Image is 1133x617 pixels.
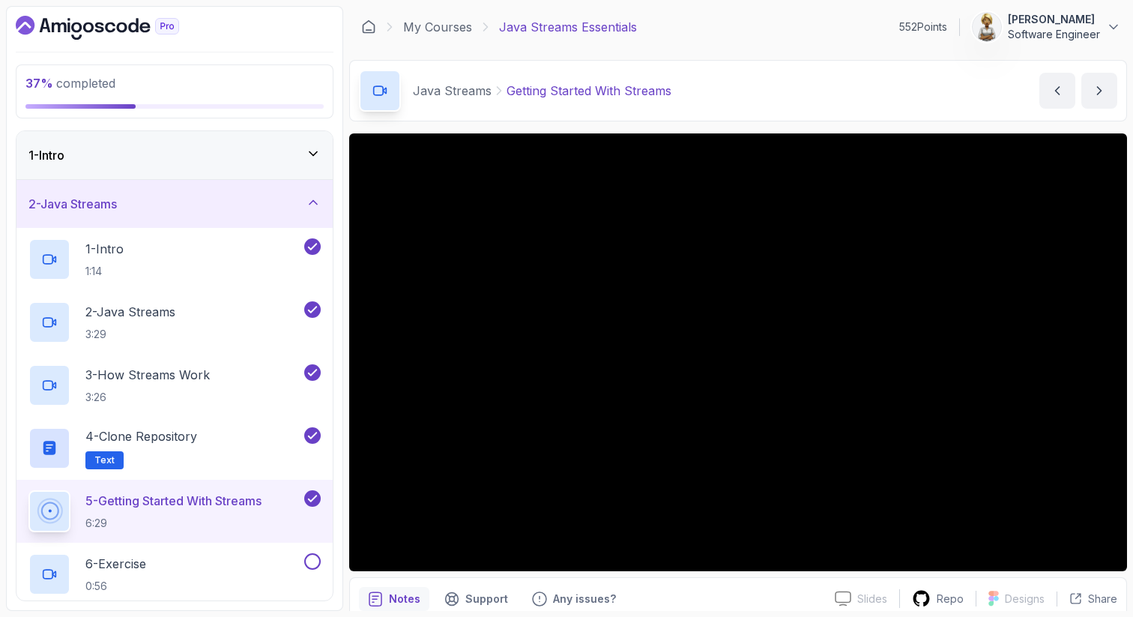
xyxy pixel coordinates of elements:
[28,553,321,595] button: 6-Exercise0:56
[85,579,146,594] p: 0:56
[1081,73,1117,109] button: next content
[937,592,964,607] p: Repo
[413,82,492,100] p: Java Streams
[28,427,321,469] button: 4-Clone RepositoryText
[1039,73,1075,109] button: previous content
[85,390,210,405] p: 3:26
[16,131,333,179] button: 1-Intro
[85,516,262,531] p: 6:29
[85,492,262,510] p: 5 - Getting Started With Streams
[349,133,1127,571] iframe: 4 - Getting Started With Streams
[85,264,124,279] p: 1:14
[28,195,117,213] h3: 2 - Java Streams
[25,76,115,91] span: completed
[16,180,333,228] button: 2-Java Streams
[1005,592,1045,607] p: Designs
[85,240,124,258] p: 1 - Intro
[85,303,175,321] p: 2 - Java Streams
[900,589,976,608] a: Repo
[435,587,517,611] button: Support button
[1008,12,1100,27] p: [PERSON_NAME]
[523,587,625,611] button: Feedback button
[499,18,637,36] p: Java Streams Essentials
[359,587,429,611] button: notes button
[857,592,887,607] p: Slides
[973,13,1001,41] img: user profile image
[85,327,175,342] p: 3:29
[403,18,472,36] a: My Courses
[28,364,321,406] button: 3-How Streams Work3:26
[85,427,197,445] p: 4 - Clone Repository
[507,82,671,100] p: Getting Started With Streams
[1057,592,1117,607] button: Share
[899,19,947,34] p: 552 Points
[28,238,321,280] button: 1-Intro1:14
[28,490,321,532] button: 5-Getting Started With Streams6:29
[389,592,420,607] p: Notes
[94,454,115,466] span: Text
[28,301,321,343] button: 2-Java Streams3:29
[16,16,214,40] a: Dashboard
[25,76,53,91] span: 37 %
[85,366,210,384] p: 3 - How Streams Work
[972,12,1121,42] button: user profile image[PERSON_NAME]Software Engineer
[1008,27,1100,42] p: Software Engineer
[553,592,616,607] p: Any issues?
[361,19,376,34] a: Dashboard
[28,146,64,164] h3: 1 - Intro
[465,592,508,607] p: Support
[85,555,146,573] p: 6 - Exercise
[1088,592,1117,607] p: Share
